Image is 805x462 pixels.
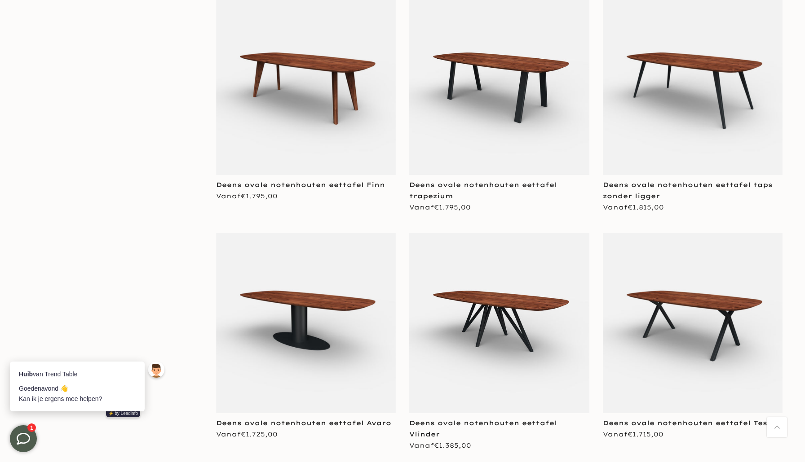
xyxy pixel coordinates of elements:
[603,430,663,438] span: Vanaf
[628,430,663,438] span: €1.715,00
[216,181,385,189] a: Deens ovale notenhouten eettafel Finn
[767,417,787,437] a: Terug naar boven
[434,203,471,211] span: €1.795,00
[409,419,557,438] a: Deens ovale notenhouten eettafel Vlinder
[409,441,471,449] span: Vanaf
[216,192,278,200] span: Vanaf
[105,209,140,216] a: ⚡️ by Leadinfo
[434,441,471,449] span: €1.385,00
[1,201,176,425] iframe: bot-iframe
[603,181,773,200] a: Deens ovale notenhouten eettafel taps zonder ligger
[216,419,391,427] a: Deens ovale notenhouten eettafel Avaro
[241,192,278,200] span: €1.795,00
[216,430,278,438] span: Vanaf
[628,203,664,211] span: €1.815,00
[603,419,772,427] a: Deens ovale notenhouten eettafel Tess
[1,416,46,461] iframe: toggle-frame
[241,430,278,438] span: €1.725,00
[409,181,557,200] a: Deens ovale notenhouten eettafel trapezium
[409,203,471,211] span: Vanaf
[603,203,664,211] span: Vanaf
